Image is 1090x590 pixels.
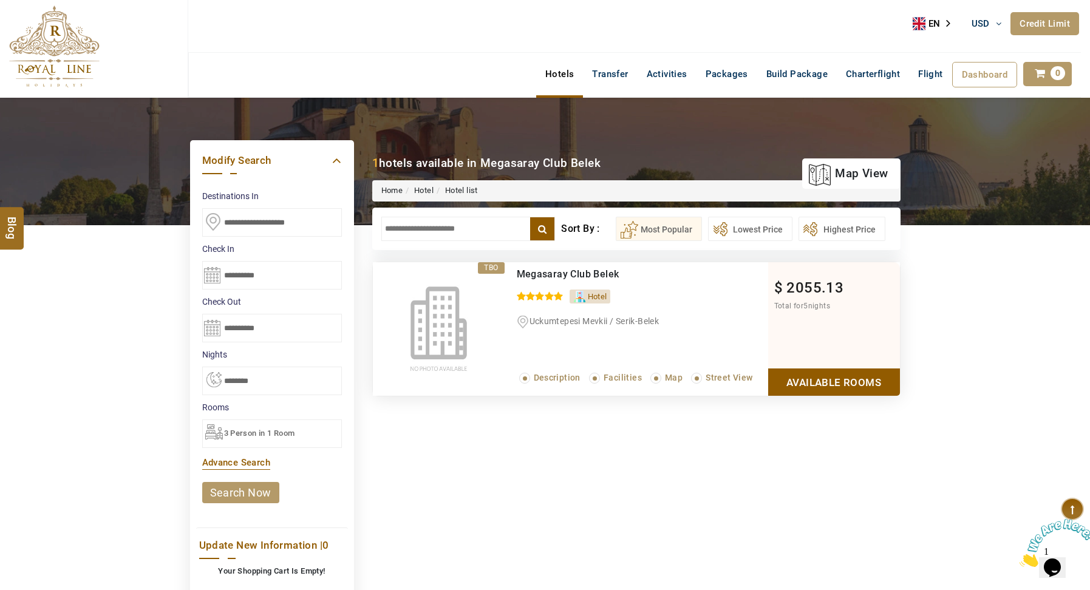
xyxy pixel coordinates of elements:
[530,316,659,326] span: Uckumtepesi Mevkii / Serik-Belek
[202,482,279,503] a: search now
[202,296,342,308] label: Check Out
[1015,514,1090,572] iframe: chat widget
[536,62,583,86] a: Hotels
[786,279,843,296] span: 2055.13
[414,186,434,195] a: Hotel
[561,217,615,241] div: Sort By :
[202,457,271,468] a: Advance Search
[517,268,718,280] div: Megasaray Club Belek
[1023,62,1072,86] a: 0
[202,190,342,202] label: Destinations In
[373,262,505,396] img: noimage.jpg
[434,185,478,197] li: Hotel list
[534,373,581,382] span: Description
[616,217,702,241] button: Most Popular
[202,152,342,169] a: Modify Search
[5,5,10,15] span: 1
[799,217,885,241] button: Highest Price
[224,429,295,438] span: 3 Person in 1 Room
[918,69,942,80] span: Flight
[913,15,959,33] div: Language
[774,302,830,310] span: Total for nights
[913,15,959,33] aside: Language selected: English
[913,15,959,33] a: EN
[803,302,808,310] span: 5
[199,537,345,554] a: Update New Information |0
[972,18,990,29] span: USD
[218,566,325,575] b: Your Shopping Cart Is Empty!
[372,155,601,171] div: hotels available in Megasaray Club Belek
[202,348,342,361] label: nights
[322,539,329,551] span: 0
[665,373,683,382] span: Map
[604,373,642,382] span: Facilities
[697,62,757,86] a: Packages
[588,292,607,301] span: Hotel
[478,262,504,274] div: TBO
[808,160,888,187] a: map view
[381,186,403,195] a: Home
[909,62,952,86] a: Flight
[372,156,379,170] b: 1
[1010,12,1079,35] a: Credit Limit
[583,62,637,86] a: Transfer
[202,243,342,255] label: Check In
[517,268,619,280] a: Megasaray Club Belek
[962,69,1008,80] span: Dashboard
[708,217,792,241] button: Lowest Price
[757,62,837,86] a: Build Package
[5,5,80,53] img: Chat attention grabber
[774,279,783,296] span: $
[837,62,909,86] a: Charterflight
[846,69,900,80] span: Charterflight
[768,368,900,396] a: Show Rooms
[638,62,697,86] a: Activities
[706,373,752,382] span: Street View
[4,217,20,227] span: Blog
[202,401,342,413] label: Rooms
[9,5,100,87] img: The Royal Line Holidays
[1051,66,1065,80] span: 0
